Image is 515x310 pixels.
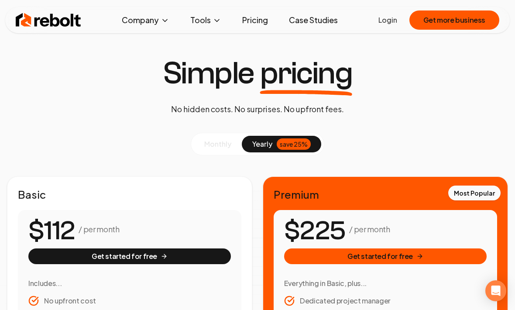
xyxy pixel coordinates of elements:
[349,223,390,235] p: / per month
[448,186,501,200] div: Most Popular
[277,138,311,150] div: save 25%
[284,296,487,306] li: Dedicated project manager
[28,278,231,289] h3: Includes...
[183,11,228,29] button: Tools
[28,248,231,264] button: Get started for free
[274,187,497,201] h2: Premium
[260,58,353,89] span: pricing
[284,278,487,289] h3: Everything in Basic, plus...
[284,248,487,264] button: Get started for free
[242,136,321,152] button: yearlysave 25%
[282,11,345,29] a: Case Studies
[252,139,272,149] span: yearly
[79,223,119,235] p: / per month
[194,136,242,152] button: monthly
[115,11,176,29] button: Company
[16,11,81,29] img: Rebolt Logo
[163,58,353,89] h1: Simple
[28,211,75,251] number-flow-react: $112
[235,11,275,29] a: Pricing
[485,280,506,301] div: Open Intercom Messenger
[204,139,231,148] span: monthly
[28,296,231,306] li: No upfront cost
[409,10,499,30] button: Get more business
[284,211,346,251] number-flow-react: $225
[171,103,344,115] p: No hidden costs. No surprises. No upfront fees.
[378,15,397,25] a: Login
[18,187,241,201] h2: Basic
